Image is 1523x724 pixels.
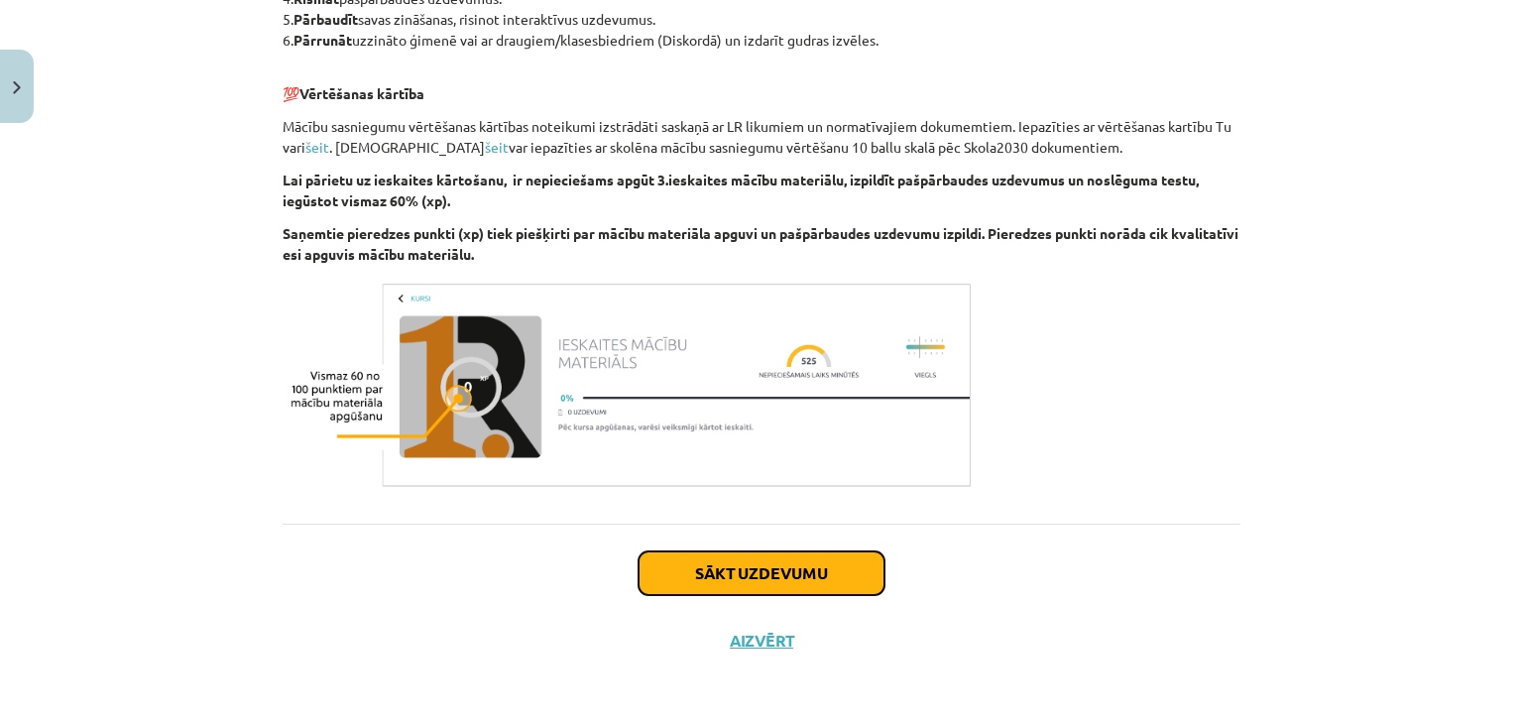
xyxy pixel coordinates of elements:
b: Lai pārietu uz ieskaites kārtošanu, ir nepieciešams apgūt 3.ieskaites mācību materiālu, izpildīt ... [283,171,1199,209]
b: Saņemtie pieredzes punkti (xp) tiek piešķirti par mācību materiāla apguvi un pašpārbaudes uzdevum... [283,224,1238,263]
a: šeit [305,138,329,156]
button: Sākt uzdevumu [639,551,884,595]
b: Vērtēšanas kārtība [299,84,424,102]
button: Aizvērt [724,631,799,651]
p: Mācību sasniegumu vērtēšanas kārtības noteikumi izstrādāti saskaņā ar LR likumiem un normatīvajie... [283,116,1240,158]
b: Pārbaudīt [293,10,358,28]
a: šeit [485,138,509,156]
img: icon-close-lesson-0947bae3869378f0d4975bcd49f059093ad1ed9edebbc8119c70593378902aed.svg [13,81,21,94]
b: Pārrunāt [293,31,352,49]
p: 💯 [283,62,1240,104]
